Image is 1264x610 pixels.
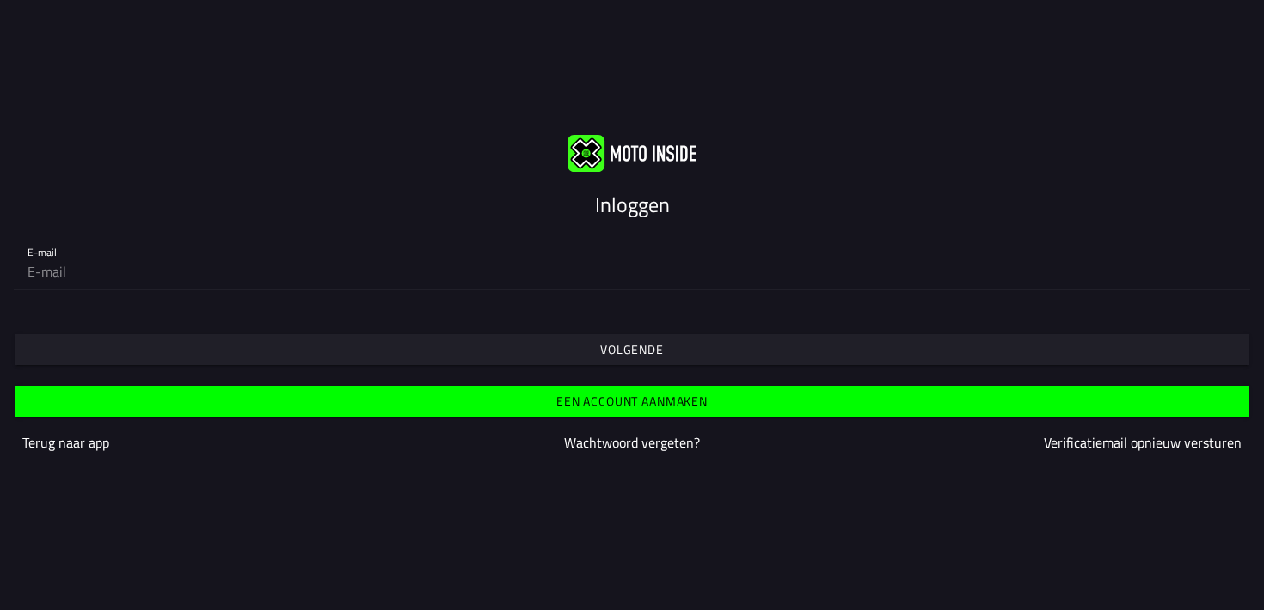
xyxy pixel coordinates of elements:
[564,432,700,453] a: Wachtwoord vergeten?
[1044,432,1242,453] a: Verificatiemail opnieuw versturen
[595,189,670,220] ion-text: Inloggen
[15,386,1249,417] ion-button: Een account aanmaken
[28,254,1236,289] input: E-mail
[600,344,664,356] ion-text: Volgende
[22,432,109,453] a: Terug naar app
